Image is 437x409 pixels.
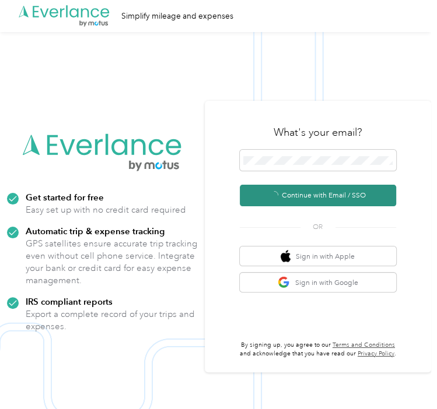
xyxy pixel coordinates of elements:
a: Privacy Policy [358,350,394,358]
p: Export a complete record of your trips and expenses. [26,308,198,333]
h3: What's your email? [274,125,362,139]
button: Continue with Email / SSO [240,185,396,206]
strong: Automatic trip & expense tracking [26,225,165,237]
div: Simplify mileage and expenses [121,10,233,22]
p: Easy set up with no credit card required [26,204,186,216]
span: OR [300,222,335,232]
a: Terms and Conditions [333,341,395,349]
img: google logo [278,276,290,288]
strong: Get started for free [26,192,104,203]
strong: IRS compliant reports [26,296,113,307]
button: apple logoSign in with Apple [240,246,396,266]
img: apple logo [281,250,291,262]
p: GPS satellites ensure accurate trip tracking even without cell phone service. Integrate your bank... [26,238,198,287]
button: google logoSign in with Google [240,273,396,292]
p: By signing up, you agree to our and acknowledge that you have read our . [240,341,396,358]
